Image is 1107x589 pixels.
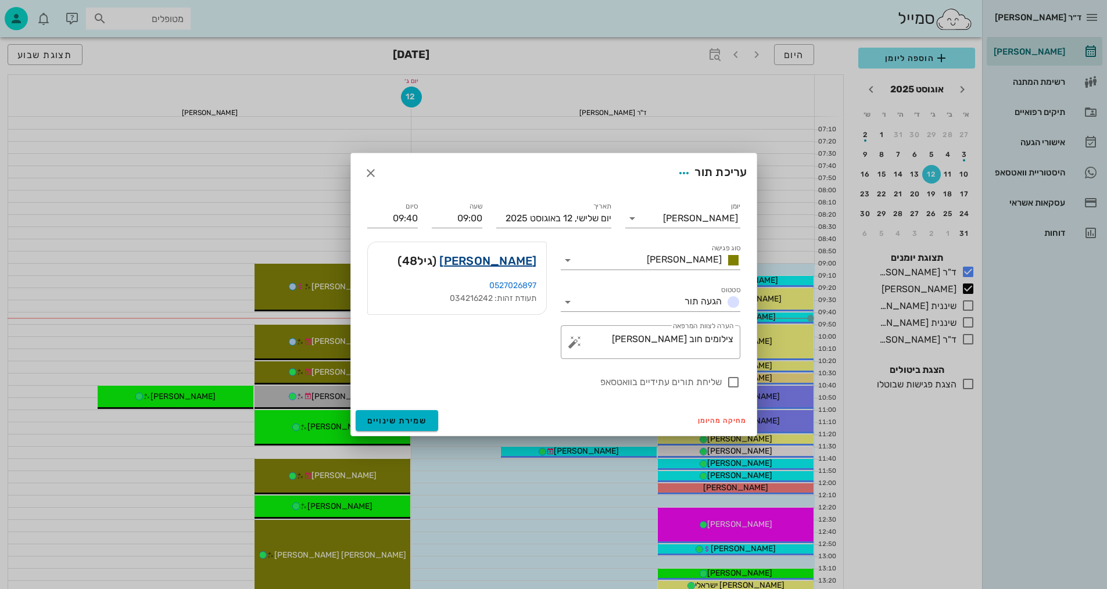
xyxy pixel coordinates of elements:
div: סוג פגישה[PERSON_NAME] [561,251,740,270]
label: הערה לצוות המרפאה [672,322,733,331]
button: שמירת שינויים [356,410,439,431]
div: יומן[PERSON_NAME] [625,209,740,228]
span: מחיקה מהיומן [698,416,747,425]
button: מחיקה מהיומן [693,412,752,429]
label: סוג פגישה [711,244,740,253]
div: עריכת תור [673,163,747,184]
span: 48 [402,254,418,268]
div: [PERSON_NAME] [663,213,738,224]
label: סיום [406,202,418,211]
div: תעודת זהות: 034216242 [377,292,537,305]
label: שעה [469,202,482,211]
a: [PERSON_NAME] [439,252,536,270]
label: תאריך [593,202,611,211]
span: (גיל ) [397,252,436,270]
label: שליחת תורים עתידיים בוואטסאפ [367,376,722,388]
label: יומן [730,202,740,211]
span: הגעה תור [685,296,722,307]
span: [PERSON_NAME] [647,254,722,265]
label: סטטוס [721,286,740,294]
div: סטטוסהגעה תור [561,293,740,311]
a: 0527026897 [489,281,537,290]
span: שמירת שינויים [367,416,427,426]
